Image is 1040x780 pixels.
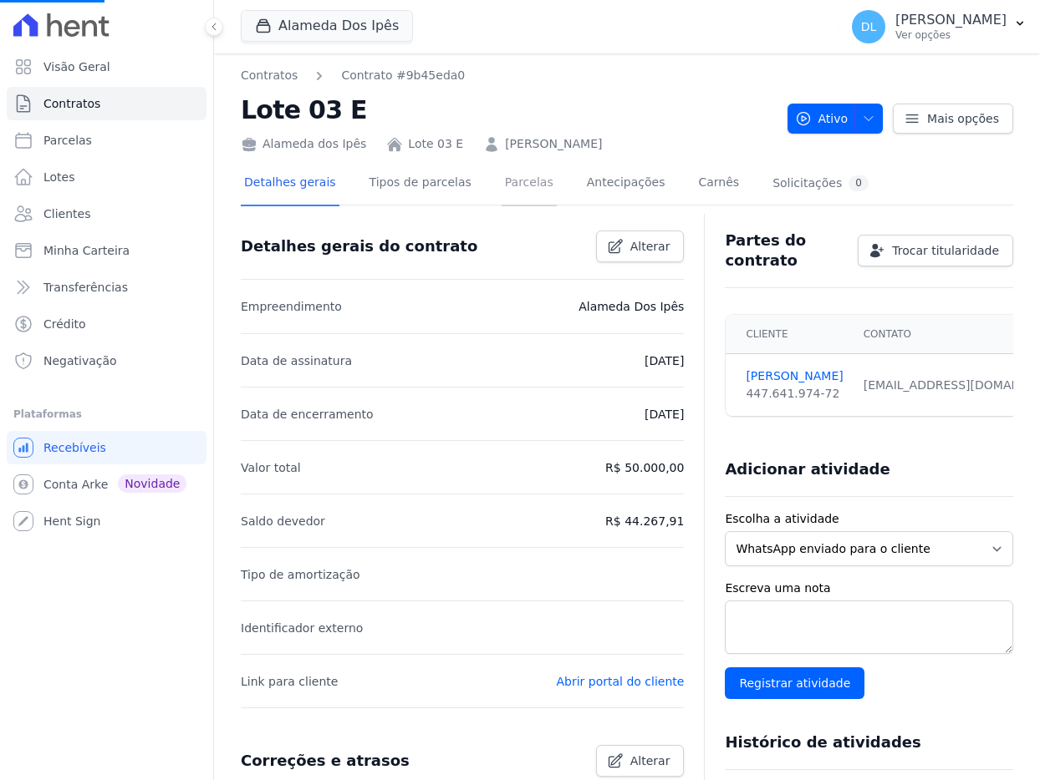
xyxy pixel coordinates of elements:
[769,162,872,206] a: Solicitações0
[7,234,206,267] a: Minha Carteira
[725,667,864,699] input: Registrar atividade
[7,87,206,120] a: Contratos
[241,351,352,371] p: Data de assinatura
[725,732,920,752] h3: Histórico de atividades
[408,135,463,153] a: Lote 03 E
[861,21,877,33] span: DL
[43,439,106,456] span: Recebíveis
[241,67,298,84] a: Contratos
[7,504,206,538] a: Hent Sign
[849,175,869,191] div: 0
[241,236,477,256] h3: Detalhes gerais do contrato
[43,279,128,296] span: Transferências
[895,28,1007,42] p: Ver opções
[505,135,602,153] a: [PERSON_NAME]
[596,230,685,262] a: Alterar
[645,351,684,371] p: [DATE]
[7,431,206,464] a: Recebíveis
[241,751,410,771] h3: Correções e atrasos
[241,511,325,531] p: Saldo devedor
[772,175,869,191] div: Solicitações
[43,95,100,112] span: Contratos
[858,235,1013,266] a: Trocar titularidade
[241,458,301,478] p: Valor total
[241,135,366,153] div: Alameda dos Ipês
[7,344,206,377] a: Negativação
[895,12,1007,28] p: [PERSON_NAME]
[746,367,843,385] a: [PERSON_NAME]
[7,197,206,230] a: Clientes
[241,162,339,206] a: Detalhes gerais
[502,162,557,206] a: Parcelas
[726,315,853,354] th: Cliente
[746,385,843,403] div: 447.641.974-72
[241,671,338,691] p: Link para cliente
[241,67,774,84] nav: Breadcrumb
[241,91,774,129] h2: Lote 03 E
[241,296,342,317] p: Empreendimento
[557,675,685,688] a: Abrir portal do cliente
[892,242,999,259] span: Trocar titularidade
[118,474,186,493] span: Novidade
[630,238,670,255] span: Alterar
[43,513,101,529] span: Hent Sign
[725,580,1013,597] label: Escreva uma nota
[7,271,206,304] a: Transferências
[241,618,363,638] p: Identificador externo
[13,404,200,424] div: Plataformas
[839,3,1040,50] button: DL [PERSON_NAME] Ver opções
[7,50,206,84] a: Visão Geral
[43,58,110,75] span: Visão Geral
[241,404,374,424] p: Data de encerramento
[43,352,117,369] span: Negativação
[695,162,742,206] a: Carnês
[596,745,685,777] a: Alterar
[7,160,206,194] a: Lotes
[43,476,108,493] span: Conta Arke
[927,110,999,127] span: Mais opções
[43,132,92,149] span: Parcelas
[7,307,206,341] a: Crédito
[43,316,86,332] span: Crédito
[241,10,413,42] button: Alameda Dos Ipês
[795,104,849,134] span: Ativo
[43,242,130,259] span: Minha Carteira
[43,205,90,222] span: Clientes
[630,752,670,769] span: Alterar
[584,162,669,206] a: Antecipações
[241,565,360,585] p: Tipo de amortização
[7,124,206,157] a: Parcelas
[605,511,684,531] p: R$ 44.267,91
[725,230,844,271] h3: Partes do contrato
[366,162,475,206] a: Tipos de parcelas
[241,67,465,84] nav: Breadcrumb
[725,459,890,479] h3: Adicionar atividade
[579,296,684,317] p: Alameda Dos Ipês
[725,510,1013,528] label: Escolha a atividade
[7,468,206,501] a: Conta Arke Novidade
[43,169,75,185] span: Lotes
[893,104,1013,134] a: Mais opções
[605,458,684,478] p: R$ 50.000,00
[645,404,684,424] p: [DATE]
[341,67,465,84] a: Contrato #9b45eda0
[788,104,884,134] button: Ativo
